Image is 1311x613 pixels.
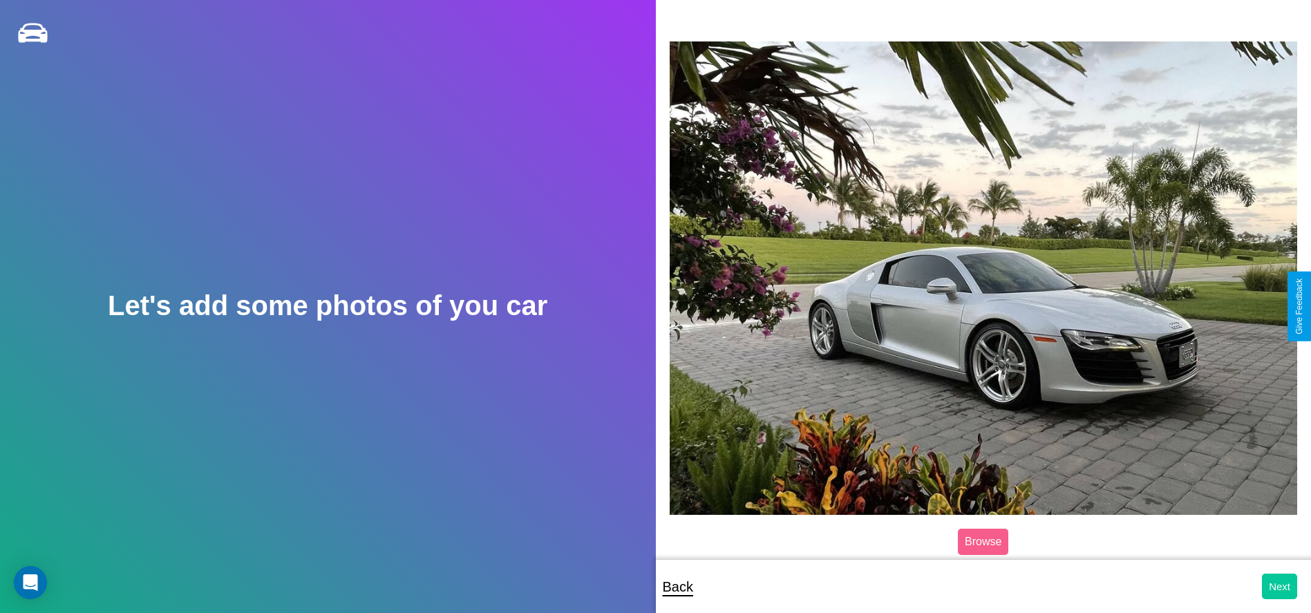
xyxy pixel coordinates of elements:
[670,41,1298,515] img: posted
[108,290,547,321] h2: Let's add some photos of you car
[958,529,1008,555] label: Browse
[663,574,693,599] p: Back
[14,566,47,599] div: Open Intercom Messenger
[1262,574,1297,599] button: Next
[1294,279,1304,334] div: Give Feedback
